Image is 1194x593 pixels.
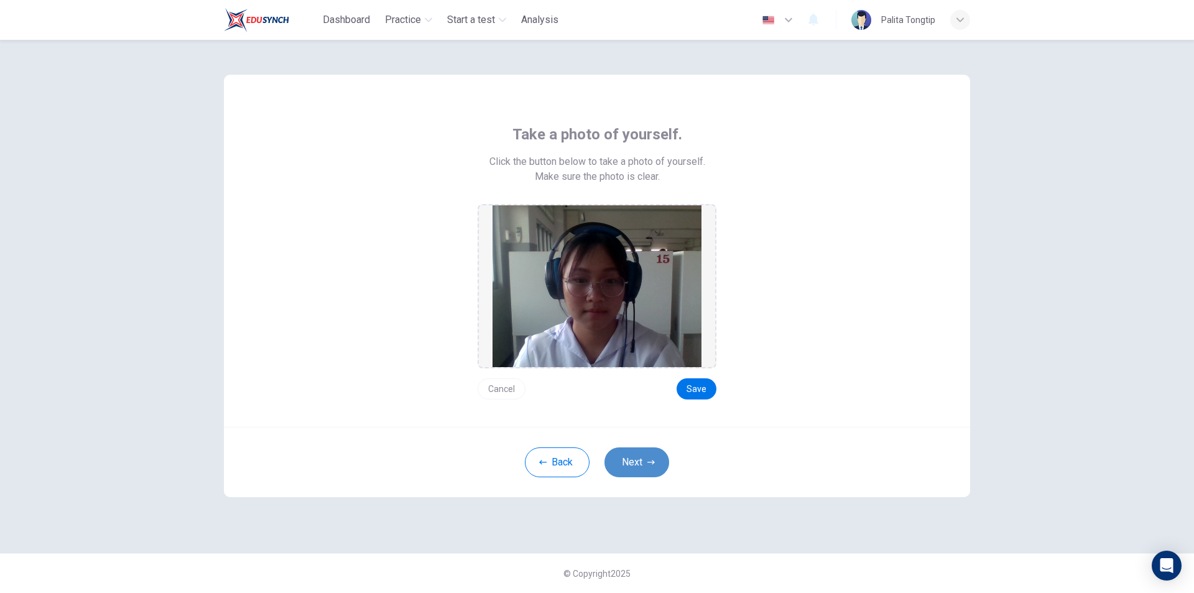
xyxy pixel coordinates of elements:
img: preview screemshot [493,205,701,367]
span: Make sure the photo is clear. [535,169,660,184]
span: Practice [385,12,421,27]
button: Cancel [478,378,525,399]
button: Start a test [442,9,511,31]
a: Train Test logo [224,7,318,32]
button: Save [677,378,716,399]
button: Dashboard [318,9,375,31]
span: Click the button below to take a photo of yourself. [489,154,705,169]
span: Analysis [521,12,558,27]
div: Open Intercom Messenger [1152,551,1182,581]
img: Train Test logo [224,7,289,32]
span: Start a test [447,12,495,27]
button: Back [525,447,590,477]
button: Practice [380,9,437,31]
span: © Copyright 2025 [563,569,631,579]
button: Next [604,447,669,477]
img: en [761,16,776,25]
span: Take a photo of yourself. [512,124,682,144]
span: Dashboard [323,12,370,27]
img: Profile picture [851,10,871,30]
button: Analysis [516,9,563,31]
div: Palita Tongtip [881,12,935,27]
